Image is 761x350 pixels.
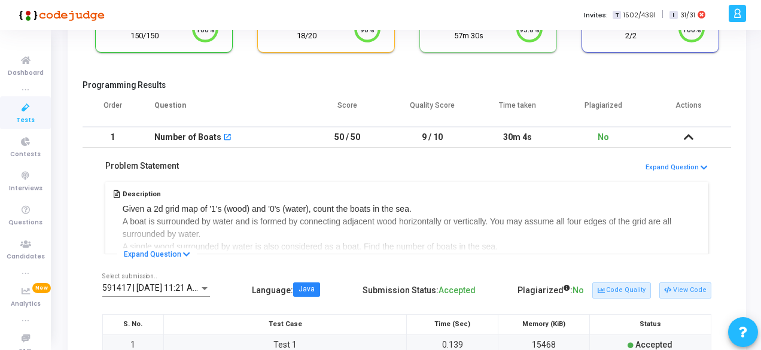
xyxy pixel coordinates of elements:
[267,31,347,42] div: 18/20
[142,93,305,127] th: Question
[407,314,498,334] th: Time (Sec)
[662,8,663,21] span: |
[363,281,476,300] div: Submission Status:
[16,115,35,126] span: Tests
[390,127,476,148] td: 9 / 10
[103,314,164,334] th: S. No.
[645,162,708,174] button: Expand Question
[15,3,105,27] img: logo
[439,285,476,295] span: Accepted
[105,31,185,42] div: 150/150
[584,10,608,20] label: Invites:
[9,184,42,194] span: Interviews
[680,10,695,20] span: 31/31
[598,132,609,142] span: No
[613,11,620,20] span: T
[8,218,42,228] span: Questions
[105,161,179,171] h5: Problem Statement
[83,93,142,127] th: Order
[429,31,509,42] div: 57m 30s
[83,80,731,90] h5: Programming Results
[154,127,221,147] div: Number of Boats
[623,10,656,20] span: 1502/4391
[669,11,677,20] span: I
[223,134,232,142] mat-icon: open_in_new
[646,93,731,127] th: Actions
[102,283,246,293] span: 591417 | [DATE] 11:21 AM IST (Best) P
[83,127,142,148] td: 1
[8,68,44,78] span: Dashboard
[589,314,711,334] th: Status
[10,150,41,160] span: Contests
[11,299,41,309] span: Analytics
[252,281,320,300] div: Language :
[561,93,646,127] th: Plagiarized
[573,285,584,295] span: No
[518,281,584,300] div: Plagiarized :
[475,127,561,148] td: 30m 4s
[123,204,671,264] span: Given a 2d grid map of '1's (wood) and '0's (water), count the boats in the sea. A boat is surrou...
[475,93,561,127] th: Time taken
[592,282,650,298] button: Code Quality
[163,314,407,334] th: Test Case
[32,283,51,293] span: New
[123,190,701,198] h5: Description
[390,93,476,127] th: Quality Score
[635,340,672,349] span: Accepted
[498,314,590,334] th: Memory (KiB)
[299,286,315,293] div: Java
[117,248,197,260] button: Expand Question
[305,93,390,127] th: Score
[7,252,45,262] span: Candidates
[659,282,711,298] button: View Code
[591,31,671,42] div: 2/2
[305,127,390,148] td: 50 / 50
